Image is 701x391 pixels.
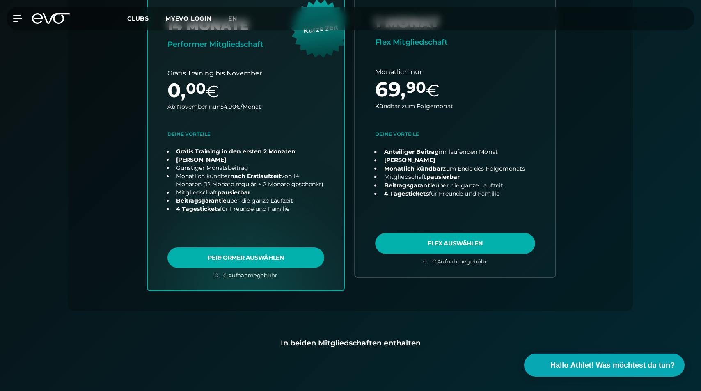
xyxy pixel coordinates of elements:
[228,14,247,23] a: en
[127,14,165,22] a: Clubs
[550,360,675,371] span: Hallo Athlet! Was möchtest du tun?
[127,15,149,22] span: Clubs
[228,15,237,22] span: en
[81,337,620,349] div: In beiden Mitgliedschaften enthalten
[524,354,685,377] button: Hallo Athlet! Was möchtest du tun?
[165,15,212,22] a: MYEVO LOGIN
